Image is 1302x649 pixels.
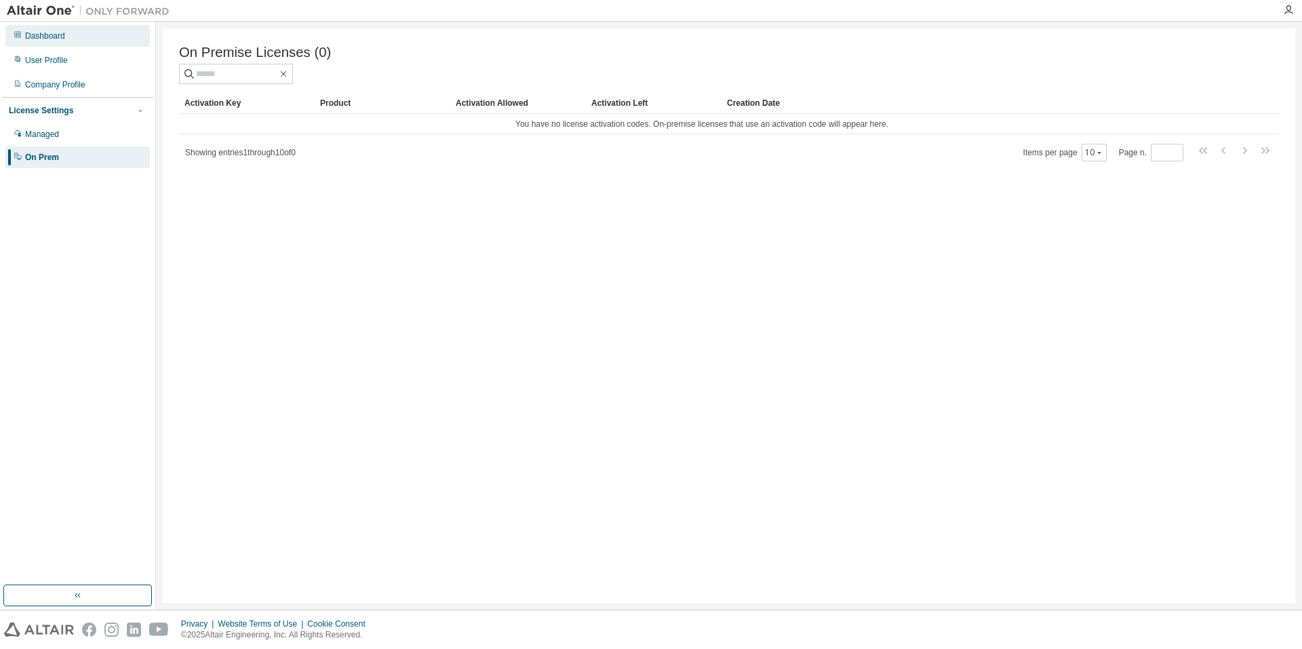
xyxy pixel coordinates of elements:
[7,4,176,18] img: Altair One
[25,152,59,163] div: On Prem
[104,623,119,637] img: instagram.svg
[456,92,580,114] div: Activation Allowed
[184,92,309,114] div: Activation Key
[185,148,296,157] span: Showing entries 1 through 10 of 0
[591,92,716,114] div: Activation Left
[82,623,96,637] img: facebook.svg
[181,629,374,641] p: © 2025 Altair Engineering, Inc. All Rights Reserved.
[25,55,68,66] div: User Profile
[179,45,331,60] span: On Premise Licenses (0)
[25,31,65,41] div: Dashboard
[9,105,73,116] div: License Settings
[1085,147,1103,158] button: 10
[727,92,1219,114] div: Creation Date
[320,92,445,114] div: Product
[25,79,85,90] div: Company Profile
[218,618,307,629] div: Website Terms of Use
[4,623,74,637] img: altair_logo.svg
[1023,144,1107,161] span: Items per page
[25,129,59,140] div: Managed
[181,618,218,629] div: Privacy
[149,623,169,637] img: youtube.svg
[1119,144,1183,161] span: Page n.
[307,618,373,629] div: Cookie Consent
[127,623,141,637] img: linkedin.svg
[179,114,1225,134] td: You have no license activation codes. On-premise licenses that use an activation code will appear...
